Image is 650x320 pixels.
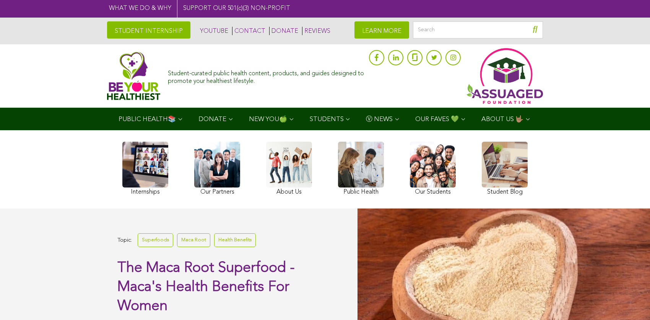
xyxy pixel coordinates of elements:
iframe: Chat Widget [612,283,650,320]
div: Student-curated public health content, products, and guides designed to promote your healthiest l... [168,66,365,85]
span: OUR FAVES 💚 [415,116,459,123]
img: Assuaged [107,52,160,100]
span: ABOUT US 🤟🏽 [481,116,523,123]
a: STUDENT INTERNSHIP [107,21,190,39]
div: Navigation Menu [107,108,543,130]
a: YOUTUBE [198,27,228,35]
a: DONATE [269,27,298,35]
a: Health Benefits [214,233,256,247]
span: STUDENTS [310,116,344,123]
input: Search [413,21,543,39]
a: Superfoods [138,233,173,247]
span: PUBLIC HEALTH📚 [119,116,176,123]
span: Ⓥ NEWS [366,116,393,123]
a: Maca Root [177,233,210,247]
a: LEARN MORE [354,21,409,39]
img: glassdoor [412,53,418,61]
a: CONTACT [232,27,265,35]
span: Topic: [117,235,132,246]
img: Assuaged App [466,48,543,104]
a: REVIEWS [302,27,330,35]
span: The Maca Root Superfood - Maca's Health Benefits For Women [117,261,295,314]
span: DONATE [198,116,226,123]
span: NEW YOU🍏 [249,116,287,123]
